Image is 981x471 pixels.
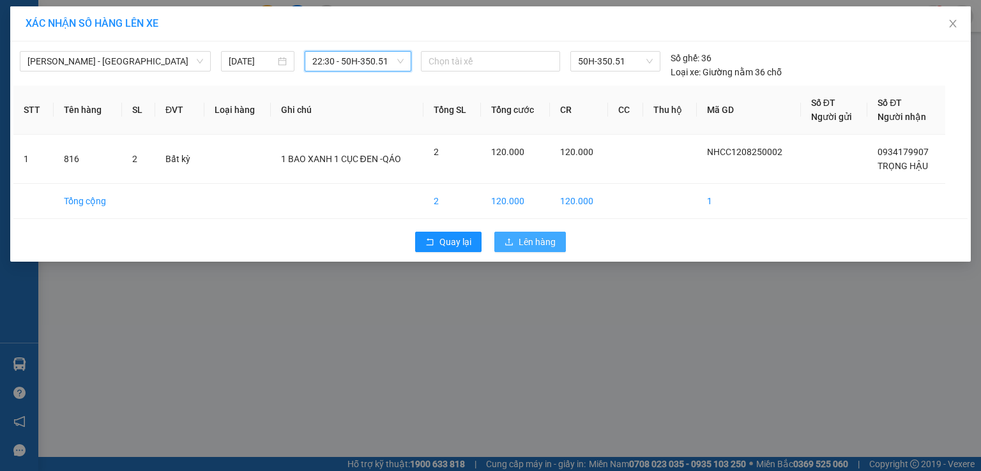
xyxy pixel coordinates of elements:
span: 0934179907 [878,147,929,157]
td: Tổng cộng [54,184,122,219]
th: ĐVT [155,86,204,135]
b: [PERSON_NAME] [73,8,181,24]
td: 120.000 [550,184,608,219]
span: Lên hàng [519,235,556,249]
span: upload [505,237,513,248]
th: Tổng cước [481,86,550,135]
span: phone [73,47,84,57]
span: environment [73,31,84,41]
th: CR [550,86,608,135]
span: Số ĐT [878,98,902,108]
span: 50H-350.51 [578,52,652,71]
span: TRỌNG HẬU [878,161,928,171]
span: Số ghế: [671,51,699,65]
span: 2 [434,147,439,157]
td: Bất kỳ [155,135,204,184]
button: rollbackQuay lại [415,232,482,252]
td: 1 [13,135,54,184]
td: 1 [697,184,801,219]
span: Phan Rí - Sài Gòn [27,52,203,71]
th: Tên hàng [54,86,122,135]
td: 816 [54,135,122,184]
span: Quay lại [439,235,471,249]
li: 02523854854 [6,44,243,60]
div: 36 [671,51,711,65]
button: uploadLên hàng [494,232,566,252]
th: Mã GD [697,86,801,135]
td: 2 [423,184,481,219]
th: Ghi chú [271,86,424,135]
span: Loại xe: [671,65,701,79]
button: Close [935,6,971,42]
span: Người gửi [811,112,852,122]
span: 120.000 [491,147,524,157]
div: Giường nằm 36 chỗ [671,65,782,79]
span: NHCC1208250002 [707,147,782,157]
th: Thu hộ [643,86,697,135]
th: Loại hàng [204,86,270,135]
th: Tổng SL [423,86,481,135]
span: close [948,19,958,29]
th: SL [122,86,155,135]
img: logo.jpg [6,6,70,70]
li: 01 [PERSON_NAME] [6,28,243,44]
span: Số ĐT [811,98,835,108]
td: 120.000 [481,184,550,219]
span: 1 BAO XANH 1 CỤC ĐEN -QÁO [281,154,401,164]
span: XÁC NHẬN SỐ HÀNG LÊN XE [26,17,158,29]
span: 22:30 - 50H-350.51 [312,52,404,71]
b: GỬI : Nhận hàng Chí Công [6,80,213,101]
span: 120.000 [560,147,593,157]
th: CC [608,86,643,135]
th: STT [13,86,54,135]
input: 12/08/2025 [229,54,275,68]
span: 2 [132,154,137,164]
span: rollback [425,237,434,248]
span: Người nhận [878,112,926,122]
